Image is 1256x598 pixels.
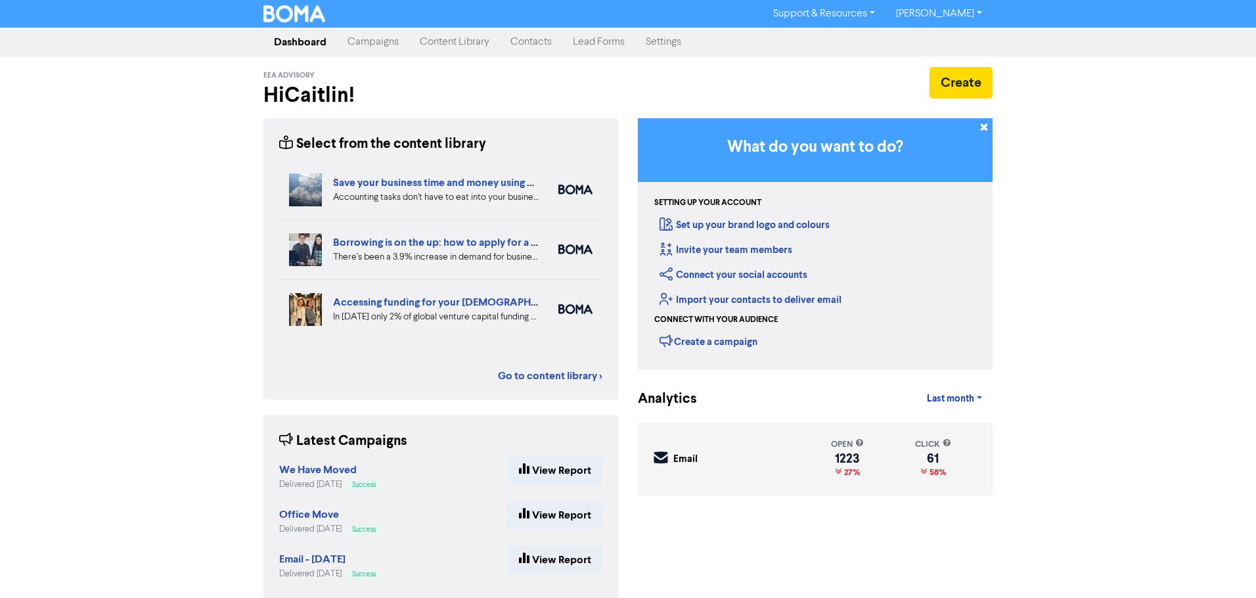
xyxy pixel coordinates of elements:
[279,508,339,521] strong: Office Move
[660,331,757,351] div: Create a campaign
[886,3,993,24] a: [PERSON_NAME]
[263,83,618,108] h2: Hi Caitlin !
[279,463,357,476] strong: We Have Moved
[654,197,761,209] div: Setting up your account
[333,250,539,264] div: There’s been a 3.9% increase in demand for business loans from Aussie businesses. Find out the be...
[927,467,946,478] span: 58%
[500,29,562,55] a: Contacts
[915,453,951,464] div: 61
[638,118,993,370] div: Getting Started in BOMA
[562,29,635,55] a: Lead Forms
[558,244,593,254] img: boma
[558,185,593,195] img: boma_accounting
[660,269,807,281] a: Connect your social accounts
[279,568,381,580] div: Delivered [DATE]
[660,294,841,306] a: Import your contacts to deliver email
[763,3,886,24] a: Support & Resources
[916,386,993,412] a: Last month
[279,465,357,476] a: We Have Moved
[841,467,860,478] span: 27%
[263,71,315,80] span: EEA Advisory
[279,553,346,566] strong: Email - [DATE]
[508,457,602,484] a: View Report
[927,393,974,405] span: Last month
[673,452,698,467] div: Email
[409,29,500,55] a: Content Library
[333,296,654,309] a: Accessing funding for your [DEMOGRAPHIC_DATA]-led businesses
[279,478,381,491] div: Delivered [DATE]
[930,67,993,99] button: Create
[654,314,778,326] div: Connect with your audience
[333,191,539,204] div: Accounting tasks don’t have to eat into your business time. With the right cloud accounting softw...
[279,523,381,536] div: Delivered [DATE]
[352,571,376,578] span: Success
[333,236,594,249] a: Borrowing is on the up: how to apply for a business loan
[508,546,602,574] a: View Report
[658,138,973,157] h3: What do you want to do?
[660,244,792,256] a: Invite your team members
[635,29,692,55] a: Settings
[279,510,339,520] a: Office Move
[263,5,325,22] img: BOMA Logo
[831,453,864,464] div: 1223
[1190,535,1256,598] iframe: Chat Widget
[333,176,610,189] a: Save your business time and money using cloud accounting
[660,219,830,231] a: Set up your brand logo and colours
[558,304,593,314] img: boma
[263,29,337,55] a: Dashboard
[352,526,376,533] span: Success
[915,438,951,451] div: click
[638,389,681,409] div: Analytics
[279,555,346,565] a: Email - [DATE]
[352,482,376,488] span: Success
[508,501,602,529] a: View Report
[498,368,602,384] a: Go to content library >
[333,310,539,324] div: In 2024 only 2% of global venture capital funding went to female-only founding teams. We highligh...
[337,29,409,55] a: Campaigns
[279,431,407,451] div: Latest Campaigns
[831,438,864,451] div: open
[279,134,486,154] div: Select from the content library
